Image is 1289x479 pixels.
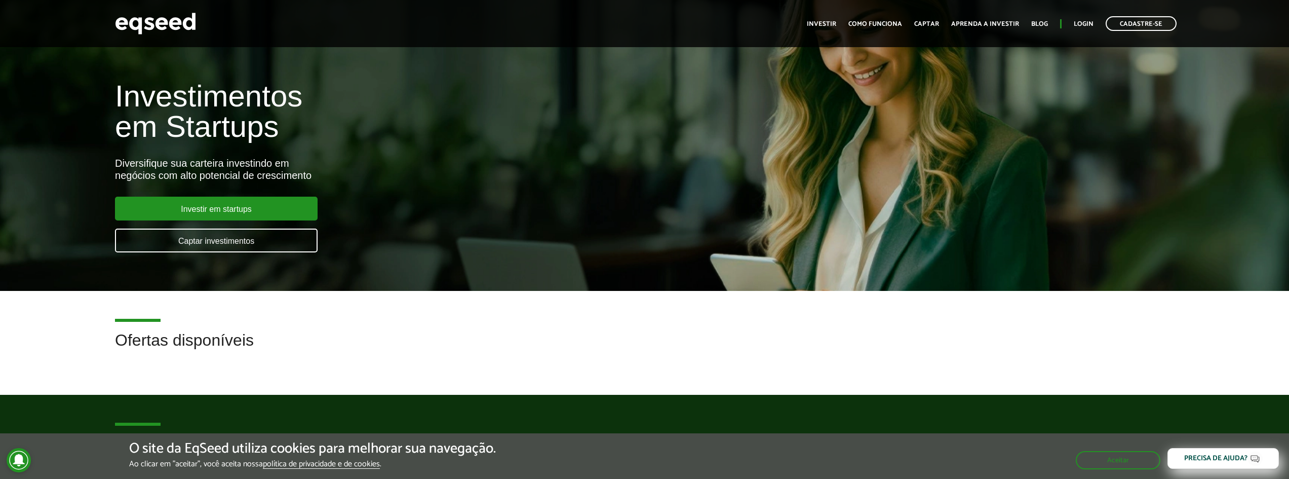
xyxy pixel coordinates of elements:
p: Ao clicar em "aceitar", você aceita nossa . [129,459,496,469]
a: Cadastre-se [1106,16,1177,31]
button: Aceitar [1076,451,1160,469]
a: Investir em startups [115,197,318,220]
a: Aprenda a investir [951,21,1019,27]
img: EqSeed [115,10,196,37]
h2: Ofertas disponíveis [115,331,1174,364]
a: Captar [914,21,939,27]
div: Diversifique sua carteira investindo em negócios com alto potencial de crescimento [115,157,745,181]
h1: Investimentos em Startups [115,81,745,142]
h5: O site da EqSeed utiliza cookies para melhorar sua navegação. [129,441,496,457]
a: Blog [1031,21,1048,27]
a: Login [1074,21,1093,27]
a: Captar investimentos [115,229,318,252]
a: Investir [807,21,836,27]
a: Como funciona [848,21,902,27]
a: política de privacidade e de cookies [263,460,380,469]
